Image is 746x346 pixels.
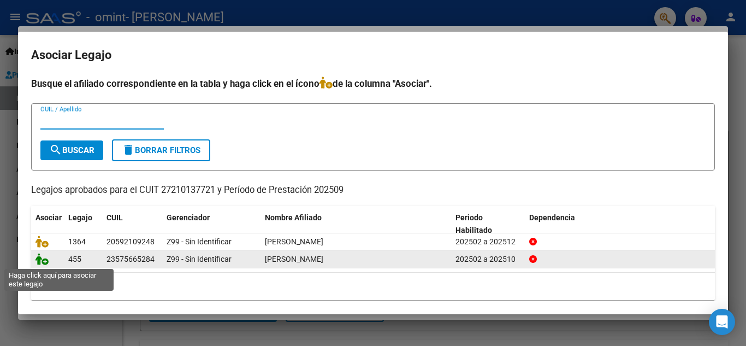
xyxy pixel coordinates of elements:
span: 455 [68,255,81,263]
div: 2 registros [31,273,715,300]
span: 1364 [68,237,86,246]
span: Z99 - Sin Identificar [167,255,232,263]
datatable-header-cell: Periodo Habilitado [451,206,525,242]
div: Open Intercom Messenger [709,309,735,335]
p: Legajos aprobados para el CUIT 27210137721 y Período de Prestación 202509 [31,184,715,197]
span: Periodo Habilitado [455,213,492,234]
div: 202502 a 202510 [455,253,520,266]
span: CUIL [106,213,123,222]
div: 202502 a 202512 [455,236,520,248]
mat-icon: search [49,143,62,156]
span: Dependencia [529,213,575,222]
mat-icon: delete [122,143,135,156]
span: Z99 - Sin Identificar [167,237,232,246]
datatable-header-cell: Legajo [64,206,102,242]
span: Asociar [35,213,62,222]
span: Nombre Afiliado [265,213,322,222]
datatable-header-cell: CUIL [102,206,162,242]
span: Legajo [68,213,92,222]
span: Buscar [49,145,94,155]
h4: Busque el afiliado correspondiente en la tabla y haga click en el ícono de la columna "Asociar". [31,77,715,91]
button: Borrar Filtros [112,139,210,161]
datatable-header-cell: Nombre Afiliado [260,206,451,242]
span: FALCON CEDRIANI PILAR [265,255,323,263]
datatable-header-cell: Gerenciador [162,206,260,242]
h2: Asociar Legajo [31,45,715,66]
datatable-header-cell: Dependencia [525,206,715,242]
div: 20592109248 [106,236,155,248]
span: Borrar Filtros [122,145,200,155]
button: Buscar [40,140,103,160]
datatable-header-cell: Asociar [31,206,64,242]
span: Gerenciador [167,213,210,222]
div: 23575665284 [106,253,155,266]
span: SEVERINI CORTESE FAUSTO [265,237,323,246]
